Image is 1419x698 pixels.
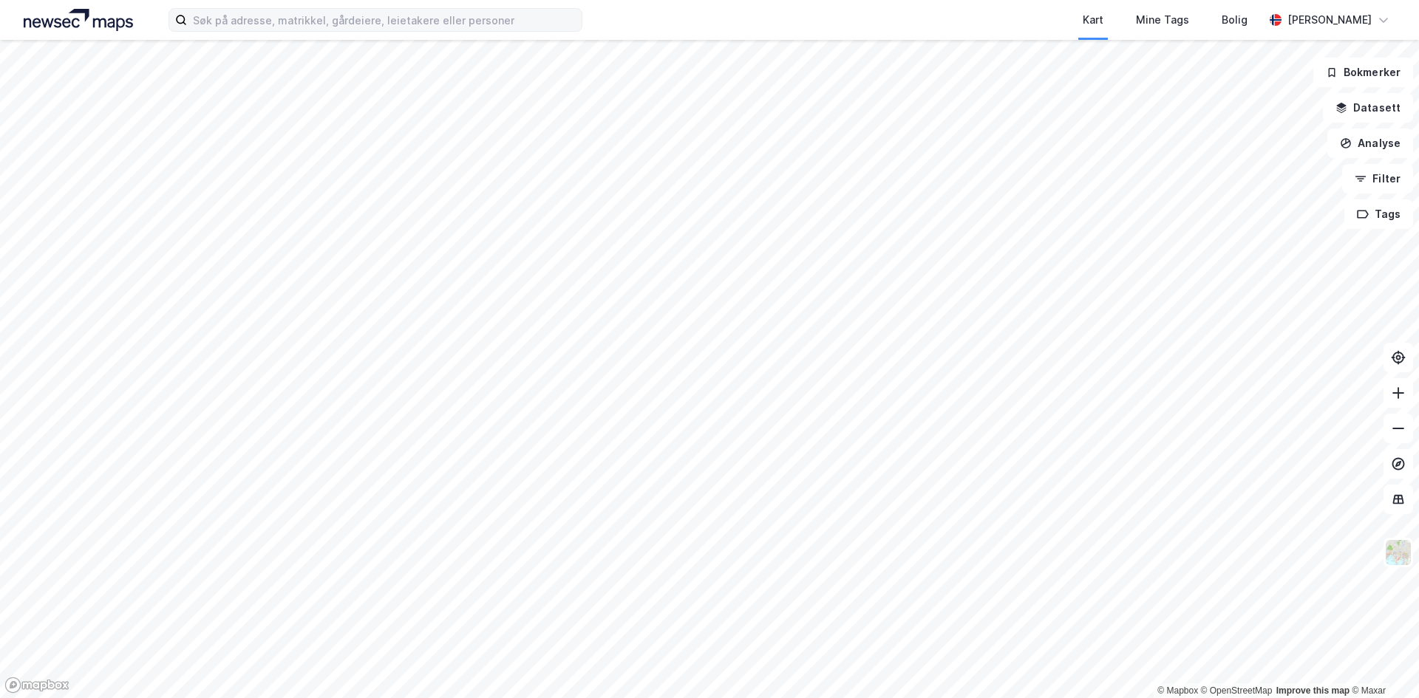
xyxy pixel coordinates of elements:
button: Tags [1344,199,1413,229]
button: Analyse [1327,129,1413,158]
a: Mapbox homepage [4,677,69,694]
div: Kart [1083,11,1103,29]
a: Improve this map [1276,685,1350,696]
button: Datasett [1323,93,1413,123]
button: Bokmerker [1313,58,1413,87]
div: Bolig [1222,11,1248,29]
iframe: Chat Widget [1345,627,1419,698]
img: logo.a4113a55bc3d86da70a041830d287a7e.svg [24,9,133,31]
div: Mine Tags [1136,11,1189,29]
div: [PERSON_NAME] [1287,11,1372,29]
a: Mapbox [1157,685,1198,696]
img: Z [1384,538,1412,567]
input: Søk på adresse, matrikkel, gårdeiere, leietakere eller personer [187,9,582,31]
button: Filter [1342,164,1413,194]
a: OpenStreetMap [1201,685,1273,696]
div: Kontrollprogram for chat [1345,627,1419,698]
